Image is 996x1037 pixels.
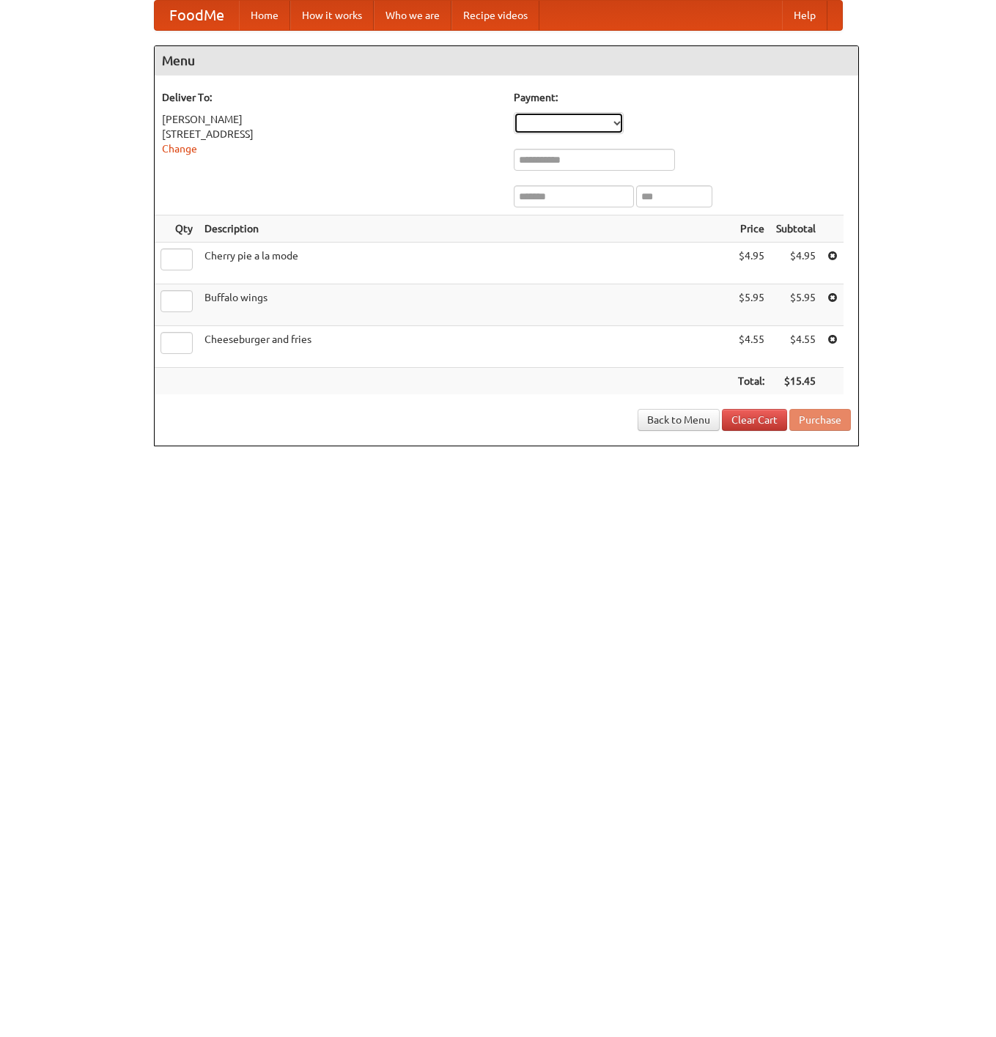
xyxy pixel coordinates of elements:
[155,1,239,30] a: FoodMe
[770,368,822,395] th: $15.45
[199,243,732,284] td: Cherry pie a la mode
[782,1,827,30] a: Help
[789,409,851,431] button: Purchase
[770,326,822,368] td: $4.55
[770,284,822,326] td: $5.95
[638,409,720,431] a: Back to Menu
[770,215,822,243] th: Subtotal
[290,1,374,30] a: How it works
[770,243,822,284] td: $4.95
[162,112,499,127] div: [PERSON_NAME]
[732,284,770,326] td: $5.95
[514,90,851,105] h5: Payment:
[155,215,199,243] th: Qty
[162,90,499,105] h5: Deliver To:
[732,215,770,243] th: Price
[239,1,290,30] a: Home
[155,46,858,75] h4: Menu
[199,215,732,243] th: Description
[722,409,787,431] a: Clear Cart
[451,1,539,30] a: Recipe videos
[732,368,770,395] th: Total:
[162,143,197,155] a: Change
[199,326,732,368] td: Cheeseburger and fries
[374,1,451,30] a: Who we are
[199,284,732,326] td: Buffalo wings
[162,127,499,141] div: [STREET_ADDRESS]
[732,243,770,284] td: $4.95
[732,326,770,368] td: $4.55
